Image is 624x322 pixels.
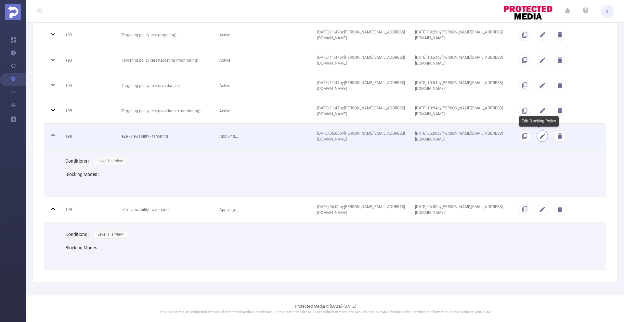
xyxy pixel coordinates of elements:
td: 193 [60,48,117,73]
td: 195 [60,98,117,124]
span: [DATE] 11:47 by [PERSON_NAME][EMAIL_ADDRESS][DOMAIN_NAME] [317,30,405,40]
img: Protected Media [5,4,21,20]
span: Active [219,58,230,63]
td: 199 [60,197,117,222]
span: Active [219,83,230,88]
td: Targeting policy test (avoidance ) [117,73,214,98]
span: [DATE] 06:00 by [PERSON_NAME][EMAIL_ADDRESS][DOMAIN_NAME] [415,131,503,142]
p: This is a stable, in production version of Protected Media's dashboard. Please note that the MRC ... [42,310,608,315]
span: Level 1 Is 'view' [94,230,127,239]
label: Conditions [65,232,91,237]
label: Blocking Modes [65,172,101,177]
span: Active [219,109,230,113]
td: e2e - viewability - avoidance [117,197,214,222]
td: 198 [60,124,117,149]
span: [DATE] 10:54 by [PERSON_NAME][EMAIL_ADDRESS][DOMAIN_NAME] [415,80,503,91]
span: Applying... [219,207,238,212]
td: Targeting policy test (targeting) [117,23,214,48]
td: Targeting policy test (avoidance+monitoring) [117,98,214,124]
td: 194 [60,73,117,98]
span: IL [605,5,609,18]
td: e2e - viewability - targeting [117,124,214,149]
td: Targeting policy test (targeting+monitoring) [117,48,214,73]
span: [DATE] 06:00 by [PERSON_NAME][EMAIL_ADDRESS][DOMAIN_NAME] [415,204,503,215]
span: [DATE] 09:29 by [PERSON_NAME][EMAIL_ADDRESS][DOMAIN_NAME] [415,30,503,40]
div: Edit Blocking Policy [519,116,559,127]
span: Active [219,33,230,37]
label: Conditions [65,158,91,164]
span: [DATE] 11:47 by [PERSON_NAME][EMAIL_ADDRESS][DOMAIN_NAME] [317,106,405,116]
span: [DATE] 06:00 by [PERSON_NAME][EMAIL_ADDRESS][DOMAIN_NAME] [317,131,405,142]
span: Level 1 Is 'view' [94,157,127,165]
td: 183 [60,23,117,48]
span: [DATE] 06:00 by [PERSON_NAME][EMAIL_ADDRESS][DOMAIN_NAME] [317,204,405,215]
span: [DATE] 10:54 by [PERSON_NAME][EMAIL_ADDRESS][DOMAIN_NAME] [415,106,503,116]
span: [DATE] 11:47 by [PERSON_NAME][EMAIL_ADDRESS][DOMAIN_NAME] [317,55,405,66]
label: Blocking Modes [65,245,101,250]
span: Applying... [219,134,238,139]
span: [DATE] 11:47 by [PERSON_NAME][EMAIL_ADDRESS][DOMAIN_NAME] [317,80,405,91]
span: [DATE] 10:54 by [PERSON_NAME][EMAIL_ADDRESS][DOMAIN_NAME] [415,55,503,66]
